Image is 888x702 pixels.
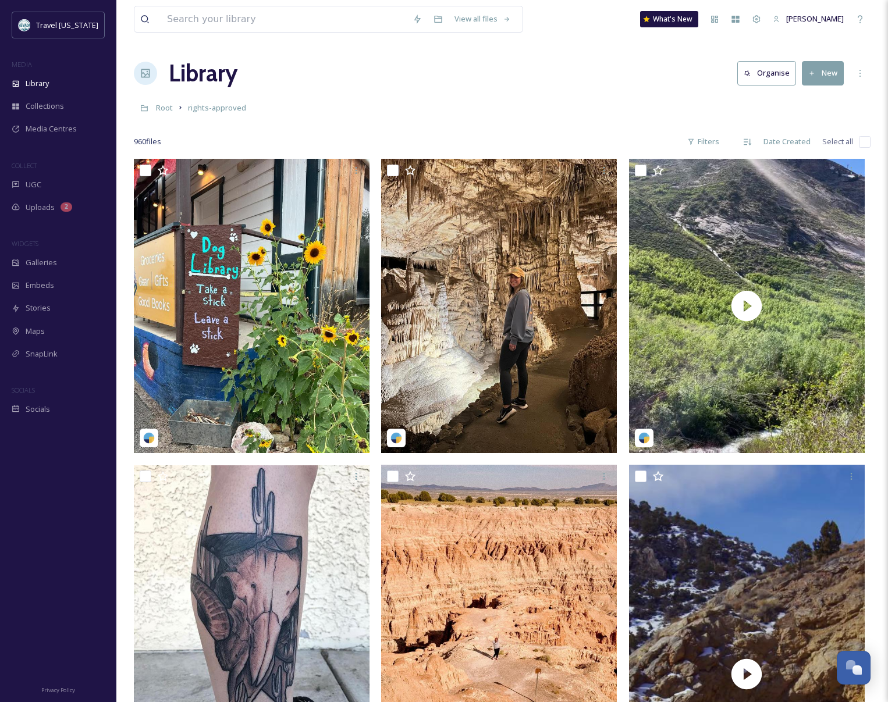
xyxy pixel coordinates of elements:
img: snapsea-logo.png [390,432,402,444]
a: [PERSON_NAME] [767,8,850,30]
span: Media Centres [26,123,77,134]
span: MEDIA [12,60,32,69]
span: SOCIALS [12,386,35,394]
span: SnapLink [26,348,58,359]
button: Organise [737,61,796,85]
div: 2 [61,202,72,212]
span: Galleries [26,257,57,268]
span: WIDGETS [12,239,38,248]
a: Root [156,101,173,115]
div: Date Created [758,130,816,153]
span: UGC [26,179,41,190]
button: New [802,61,844,85]
button: Open Chat [837,651,871,685]
img: neversaysomeday_04172025_f6e4462c-1867-c246-f823-c2f16f97cf9b.jpg [381,159,617,453]
img: download.jpeg [19,19,30,31]
img: neversaysomeday_04172025_f6e4462c-1867-c246-f823-c2f16f97cf9b.jpg [134,159,370,453]
a: rights-approved [188,101,246,115]
a: View all files [449,8,517,30]
span: Embeds [26,280,54,291]
span: Select all [822,136,853,147]
span: Socials [26,404,50,415]
span: Travel [US_STATE] [36,20,98,30]
span: rights-approved [188,102,246,113]
span: 960 file s [134,136,161,147]
input: Search your library [161,6,407,32]
a: Privacy Policy [41,682,75,696]
span: Privacy Policy [41,686,75,694]
span: Library [26,78,49,89]
img: snapsea-logo.png [143,432,155,444]
a: Organise [737,61,802,85]
span: Root [156,102,173,113]
span: Collections [26,101,64,112]
span: Maps [26,326,45,337]
span: COLLECT [12,161,37,170]
span: Uploads [26,202,55,213]
a: Library [169,56,237,91]
span: Stories [26,302,51,313]
img: thumbnail [629,159,865,453]
img: snapsea-logo.png [638,432,650,444]
span: [PERSON_NAME] [786,13,844,24]
div: Filters [681,130,725,153]
a: What's New [640,11,698,27]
